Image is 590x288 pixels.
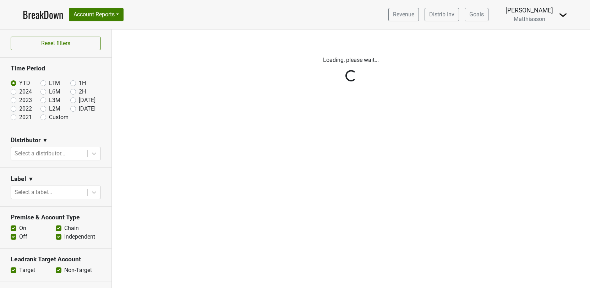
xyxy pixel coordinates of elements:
[425,8,459,21] a: Distrib Inv
[506,6,553,15] div: [PERSON_NAME]
[465,8,488,21] a: Goals
[559,11,567,19] img: Dropdown Menu
[154,56,548,64] p: Loading, please wait...
[23,7,63,22] a: BreakDown
[69,8,124,21] button: Account Reports
[388,8,419,21] a: Revenue
[514,16,545,22] span: Matthiasson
